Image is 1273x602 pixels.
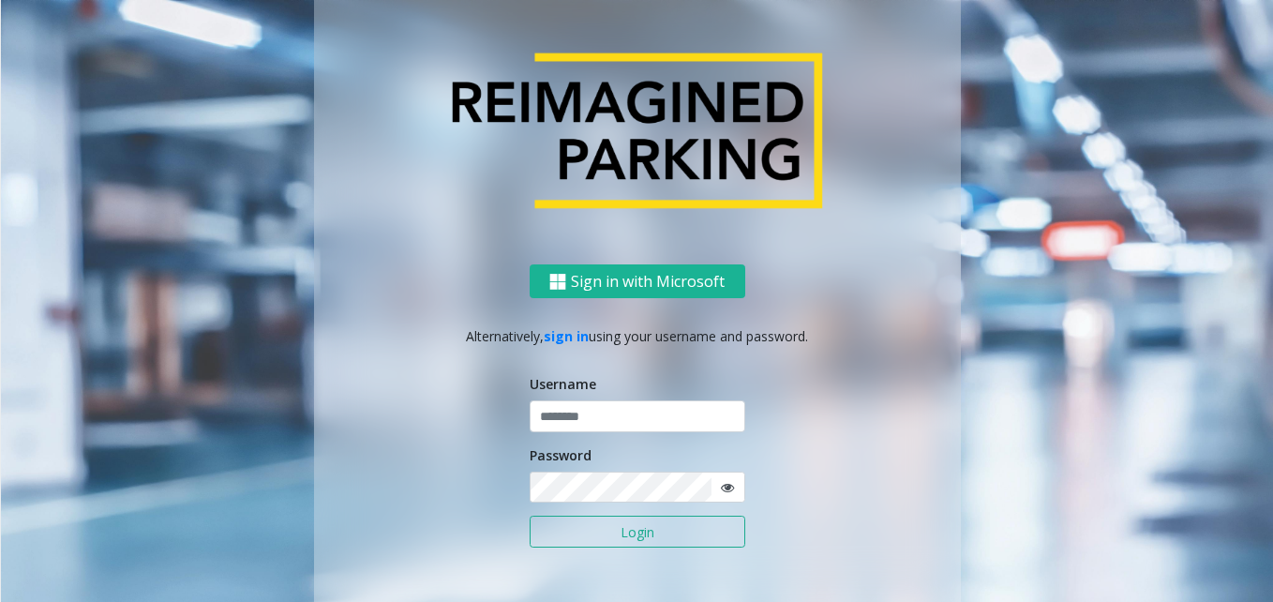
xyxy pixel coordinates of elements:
button: Sign in with Microsoft [530,264,745,299]
label: Password [530,445,592,465]
button: Login [530,516,745,548]
p: Alternatively, using your username and password. [333,326,942,346]
label: Username [530,374,596,394]
a: sign in [544,327,589,345]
